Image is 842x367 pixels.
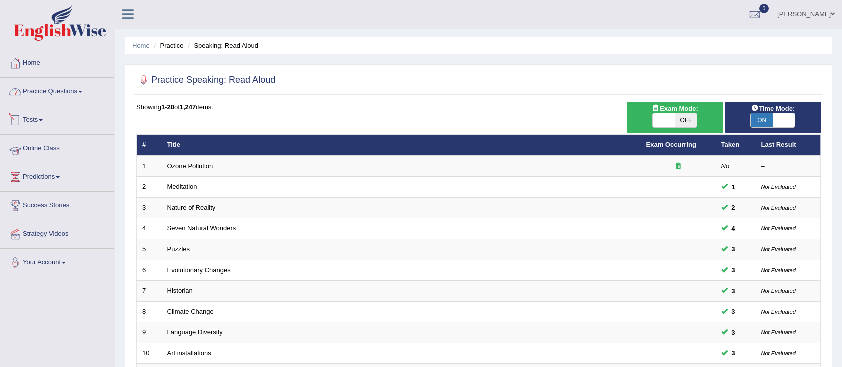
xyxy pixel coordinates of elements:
small: Not Evaluated [761,309,796,315]
a: Practice Questions [0,78,114,103]
small: Not Evaluated [761,184,796,190]
div: Show exams occurring in exams [627,102,723,133]
th: Last Result [756,135,821,156]
td: 1 [137,156,162,177]
small: Not Evaluated [761,350,796,356]
a: Online Class [0,135,114,160]
span: You can still take this question [728,286,739,296]
th: Title [162,135,641,156]
td: 7 [137,281,162,302]
td: 4 [137,218,162,239]
th: # [137,135,162,156]
small: Not Evaluated [761,288,796,294]
span: You can still take this question [728,327,739,338]
a: Home [0,49,114,74]
b: 1,247 [180,103,196,111]
div: – [761,162,815,171]
a: Meditation [167,183,197,190]
span: You can still take this question [728,202,739,213]
em: No [721,162,730,170]
td: 10 [137,343,162,364]
span: Time Mode: [747,103,799,114]
span: You can still take this question [728,223,739,234]
h2: Practice Speaking: Read Aloud [136,73,275,88]
span: You can still take this question [728,265,739,275]
a: Exam Occurring [646,141,696,148]
small: Not Evaluated [761,267,796,273]
span: You can still take this question [728,244,739,254]
td: 8 [137,301,162,322]
a: Evolutionary Changes [167,266,231,274]
a: Predictions [0,163,114,188]
span: 0 [759,4,769,13]
a: Strategy Videos [0,220,114,245]
small: Not Evaluated [761,225,796,231]
span: OFF [675,113,697,127]
span: ON [751,113,773,127]
a: Historian [167,287,193,294]
a: Climate Change [167,308,214,315]
a: Success Stories [0,192,114,217]
div: Showing of items. [136,102,821,112]
b: 1-20 [161,103,174,111]
li: Speaking: Read Aloud [185,41,258,50]
a: Puzzles [167,245,190,253]
span: You can still take this question [728,182,739,192]
small: Not Evaluated [761,205,796,211]
a: Home [132,42,150,49]
th: Taken [716,135,756,156]
div: Exam occurring question [646,162,710,171]
a: Nature of Reality [167,204,216,211]
span: You can still take this question [728,306,739,317]
a: Your Account [0,249,114,274]
small: Not Evaluated [761,246,796,252]
td: 9 [137,322,162,343]
small: Not Evaluated [761,329,796,335]
a: Ozone Pollution [167,162,213,170]
a: Seven Natural Wonders [167,224,236,232]
td: 3 [137,197,162,218]
a: Art installations [167,349,211,357]
td: 5 [137,239,162,260]
span: Exam Mode: [648,103,702,114]
li: Practice [151,41,183,50]
a: Tests [0,106,114,131]
a: Language Diversity [167,328,223,336]
td: 6 [137,260,162,281]
td: 2 [137,177,162,198]
span: You can still take this question [728,348,739,358]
